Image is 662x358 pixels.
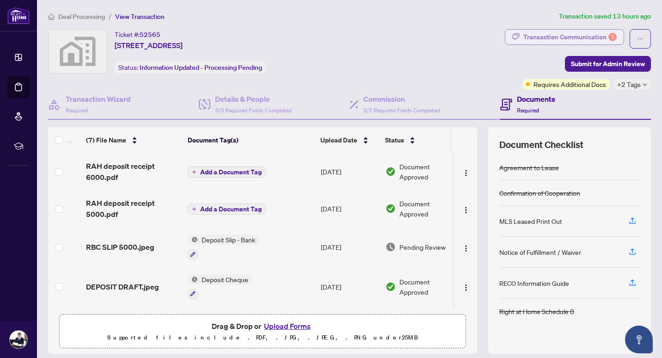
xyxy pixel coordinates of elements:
[198,274,252,284] span: Deposit Cheque
[188,166,266,178] button: Add a Document Tag
[565,56,651,72] button: Submit for Admin Review
[363,107,440,114] span: 2/2 Required Fields Completed
[188,167,266,178] button: Add a Document Tag
[115,40,183,51] span: [STREET_ADDRESS]
[462,245,470,252] img: Logo
[559,11,651,22] article: Transaction saved 13 hours ago
[188,274,198,284] img: Status Icon
[215,107,292,114] span: 3/3 Required Fields Completed
[386,204,396,214] img: Document Status
[381,127,460,153] th: Status
[86,281,159,292] span: DEPOSIT DRAFT.jpeg
[65,332,460,343] p: Supported files include .PDF, .JPG, .JPEG, .PNG under 25 MB
[86,198,180,220] span: RAH deposit receipt 5000.pdf
[82,127,184,153] th: (7) File Name
[317,190,382,227] td: [DATE]
[399,277,457,297] span: Document Approved
[109,11,111,22] li: /
[115,29,160,40] div: Ticket #:
[625,326,653,353] button: Open asap
[261,320,313,332] button: Upload Forms
[86,160,180,183] span: RAH deposit receipt 6000.pdf
[320,135,357,145] span: Upload Date
[317,227,382,267] td: [DATE]
[188,235,259,259] button: Status IconDeposit Slip - Bank
[617,79,641,90] span: +2 Tags
[363,93,440,105] h4: Commission
[317,307,382,346] td: [DATE]
[459,164,473,179] button: Logo
[115,61,266,74] div: Status:
[386,167,396,177] img: Document Status
[115,12,165,21] span: View Transaction
[140,63,262,72] span: Information Updated - Processing Pending
[140,31,160,39] span: 52565
[459,240,473,254] button: Logo
[399,161,457,182] span: Document Approved
[86,241,154,253] span: RBC SLIP 5000.jpeg
[49,30,107,73] img: svg%3e
[499,188,580,198] div: Confirmation of Cooperation
[317,127,381,153] th: Upload Date
[643,82,647,87] span: down
[499,247,581,257] div: Notice of Fulfillment / Waiver
[505,29,624,45] button: Transaction Communication1
[192,207,196,211] span: plus
[459,279,473,294] button: Logo
[517,107,539,114] span: Required
[317,153,382,190] td: [DATE]
[385,135,404,145] span: Status
[399,198,457,219] span: Document Approved
[215,93,292,105] h4: Details & People
[188,203,266,215] button: Add a Document Tag
[462,284,470,291] img: Logo
[198,235,259,245] span: Deposit Slip - Bank
[533,79,606,89] span: Requires Additional Docs
[459,201,473,216] button: Logo
[499,278,569,288] div: RECO Information Guide
[200,169,262,175] span: Add a Document Tag
[608,33,617,41] div: 1
[48,13,55,20] span: home
[462,206,470,214] img: Logo
[7,7,30,24] img: logo
[10,331,27,348] img: Profile Icon
[499,138,583,151] span: Document Checklist
[188,204,266,215] button: Add a Document Tag
[60,315,466,349] span: Drag & Drop orUpload FormsSupported files include .PDF, .JPG, .JPEG, .PNG under25MB
[317,267,382,307] td: [DATE]
[188,235,198,245] img: Status Icon
[188,274,252,299] button: Status IconDeposit Cheque
[499,162,559,173] div: Agreement to Lease
[571,56,645,71] span: Submit for Admin Review
[399,242,446,252] span: Pending Review
[200,206,262,212] span: Add a Document Tag
[637,36,644,42] span: ellipsis
[66,93,131,105] h4: Transaction Wizard
[86,135,126,145] span: (7) File Name
[58,12,105,21] span: Deal Processing
[192,170,196,174] span: plus
[499,216,562,226] div: MLS Leased Print Out
[212,320,313,332] span: Drag & Drop or
[386,242,396,252] img: Document Status
[66,107,88,114] span: Required
[523,30,617,44] div: Transaction Communication
[499,306,574,316] div: Right at Home Schedule B
[462,169,470,177] img: Logo
[517,93,555,105] h4: Documents
[184,127,317,153] th: Document Tag(s)
[386,282,396,292] img: Document Status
